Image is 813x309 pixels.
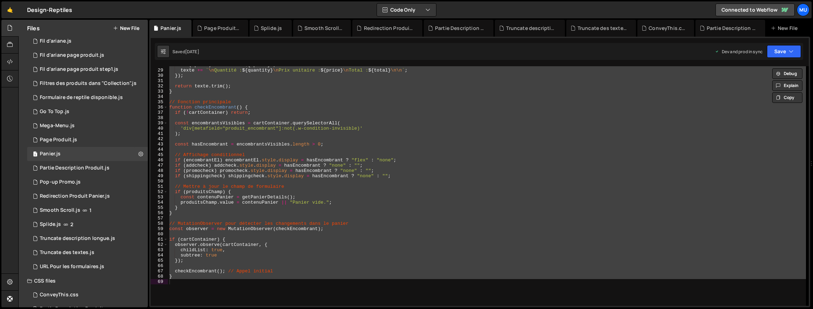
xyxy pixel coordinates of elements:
div: 16910/46494.js [27,76,150,91]
div: 66 [151,263,168,268]
div: Fil d'ariane page produit.js [40,52,104,58]
div: 55 [151,205,168,210]
div: Design-Reptiles [27,6,72,14]
div: Smooth Scroll.js [40,207,80,214]
div: Go To Top.js [40,109,69,115]
div: 16910/46504.js [27,260,148,274]
div: 38 [151,115,168,120]
div: Redirection Produit Panier.js [40,193,110,199]
div: 48 [151,168,168,173]
div: 67 [151,268,168,274]
a: Connected to Webflow [716,4,795,16]
div: 50 [151,179,168,184]
a: 🤙 [1,1,19,18]
div: 35 [151,99,168,105]
div: 16910/46562.js [27,133,148,147]
div: Page Produit.js [40,137,77,143]
div: Truncate des textes.js [578,25,628,32]
div: Redirection Produit Panier.js [364,25,414,32]
div: Truncate description longue.js [40,235,115,242]
div: 16910/46512.js [27,246,148,260]
div: 68 [151,274,168,279]
div: Formulaire de reptile disponible.js [40,94,123,101]
div: 32 [151,84,168,89]
div: 69 [151,279,168,284]
div: 59 [151,226,168,231]
div: 16910/47455.js [27,189,148,203]
div: Pop-up Promo.js [40,179,81,185]
div: 63 [151,247,168,253]
span: 1 [89,208,92,213]
div: Panier.js [160,25,181,32]
button: New File [113,25,139,31]
div: 44 [151,147,168,152]
div: 53 [151,194,168,200]
div: CSS files [19,274,148,288]
div: 16910/47140.js [27,34,148,48]
div: Truncate description longue.js [506,25,556,32]
div: 57 [151,216,168,221]
div: URL Pour les formulaires.js [40,264,104,270]
button: Debug [772,68,802,79]
div: Partie Description Produit.css [707,25,757,32]
div: 52 [151,189,168,194]
button: Copy [772,92,802,103]
div: Splide.js [261,25,282,32]
div: ConveyThis.css [40,292,78,298]
div: 16910/47091.js [27,175,148,189]
div: Fil d'ariane.js [40,38,71,44]
button: Code Only [377,4,436,16]
span: 1 [33,152,37,157]
div: 31 [151,78,168,84]
div: Splide.js [40,221,61,228]
div: Dev and prod in sync [715,49,763,55]
div: 47 [151,163,168,168]
div: 16910/47447.js [27,147,148,161]
div: 40 [151,126,168,131]
div: 43 [151,142,168,147]
div: 37 [151,110,168,115]
div: ConveyThis.css [649,25,685,32]
div: [DATE] [185,49,199,55]
div: Smooth Scroll.js [304,25,342,32]
div: Smooth Scroll.js [27,203,148,217]
div: Saved [172,49,199,55]
div: 16910/46617.js [27,91,148,105]
div: Page Produit.js [204,25,240,32]
div: 62 [151,242,168,247]
div: 45 [151,152,168,157]
div: Mega-Menu.js [40,123,75,129]
div: 34 [151,94,168,99]
div: 16910/46628.js [27,231,148,246]
div: 36 [151,105,168,110]
div: 16910/47449.js [27,62,148,76]
div: Panier.js [40,151,61,157]
div: 64 [151,253,168,258]
div: 65 [151,258,168,263]
div: Partie Description Produit.js [435,25,485,32]
div: 61 [151,237,168,242]
div: Filtres des produits dans "Collection".js [40,80,137,87]
div: 29 [151,68,168,73]
div: 16910/47448.js [27,48,148,62]
div: 16910/46780.js [27,161,148,175]
button: Save [767,45,801,58]
button: Explain [772,80,802,91]
div: 58 [151,221,168,226]
div: 16910/46616.js [27,105,148,119]
div: 16910/46295.js [27,217,148,231]
h2: Files [27,24,40,32]
div: 42 [151,136,168,142]
div: 33 [151,89,168,94]
a: Mu [797,4,809,16]
div: 60 [151,231,168,237]
div: 16910/47020.css [27,288,148,302]
div: 56 [151,210,168,216]
span: 2 [70,222,73,227]
div: 54 [151,200,168,205]
div: 30 [151,73,168,78]
div: Truncate des textes.js [40,249,94,256]
div: 49 [151,173,168,179]
div: Fil d'ariane page produit step1.js [40,66,118,73]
